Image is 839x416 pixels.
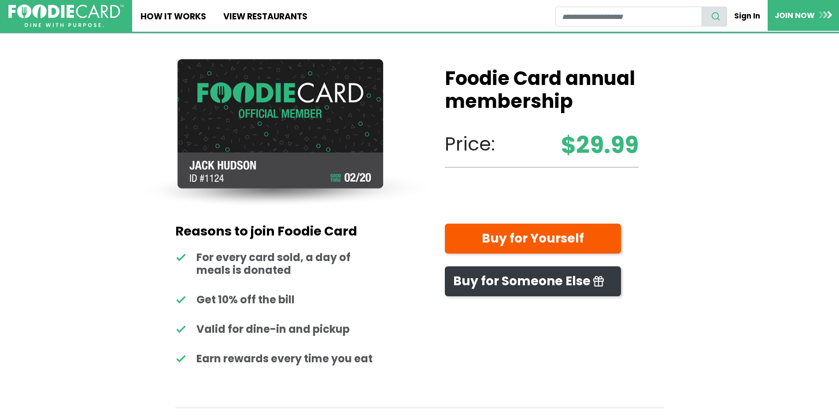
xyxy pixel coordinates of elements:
[445,224,621,254] a: Buy for Yourself
[175,323,377,336] li: Valid for dine-in and pickup
[175,224,377,239] h2: Reasons to join Foodie Card
[702,7,727,26] button: search
[8,4,124,28] img: FoodieCard; Eat, Drink, Save, Donate
[445,67,639,113] h1: Foodie Card annual membership
[445,130,639,158] p: Price:
[175,251,377,277] li: For every card sold, a day of meals is donated
[445,266,621,297] a: Buy for Someone Else
[175,353,377,365] li: Earn rewards every time you eat
[175,294,377,306] li: Get 10% off the bill
[561,128,639,162] strong: $29.99
[727,6,768,26] a: Sign In
[555,7,702,26] input: restaurant search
